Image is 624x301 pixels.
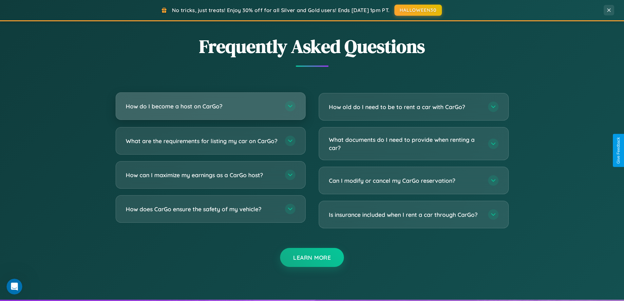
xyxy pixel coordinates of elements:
h3: Is insurance included when I rent a car through CarGo? [329,211,482,219]
button: Learn More [280,248,344,267]
h3: What documents do I need to provide when renting a car? [329,136,482,152]
h2: Frequently Asked Questions [116,34,509,59]
h3: What are the requirements for listing my car on CarGo? [126,137,278,145]
h3: How do I become a host on CarGo? [126,102,278,110]
button: HALLOWEEN30 [394,5,442,16]
iframe: Intercom live chat [7,279,22,294]
h3: How does CarGo ensure the safety of my vehicle? [126,205,278,213]
h3: How can I maximize my earnings as a CarGo host? [126,171,278,179]
span: No tricks, just treats! Enjoy 30% off for all Silver and Gold users! Ends [DATE] 1pm PT. [172,7,389,13]
h3: How old do I need to be to rent a car with CarGo? [329,103,482,111]
div: Give Feedback [616,137,621,164]
h3: Can I modify or cancel my CarGo reservation? [329,177,482,185]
